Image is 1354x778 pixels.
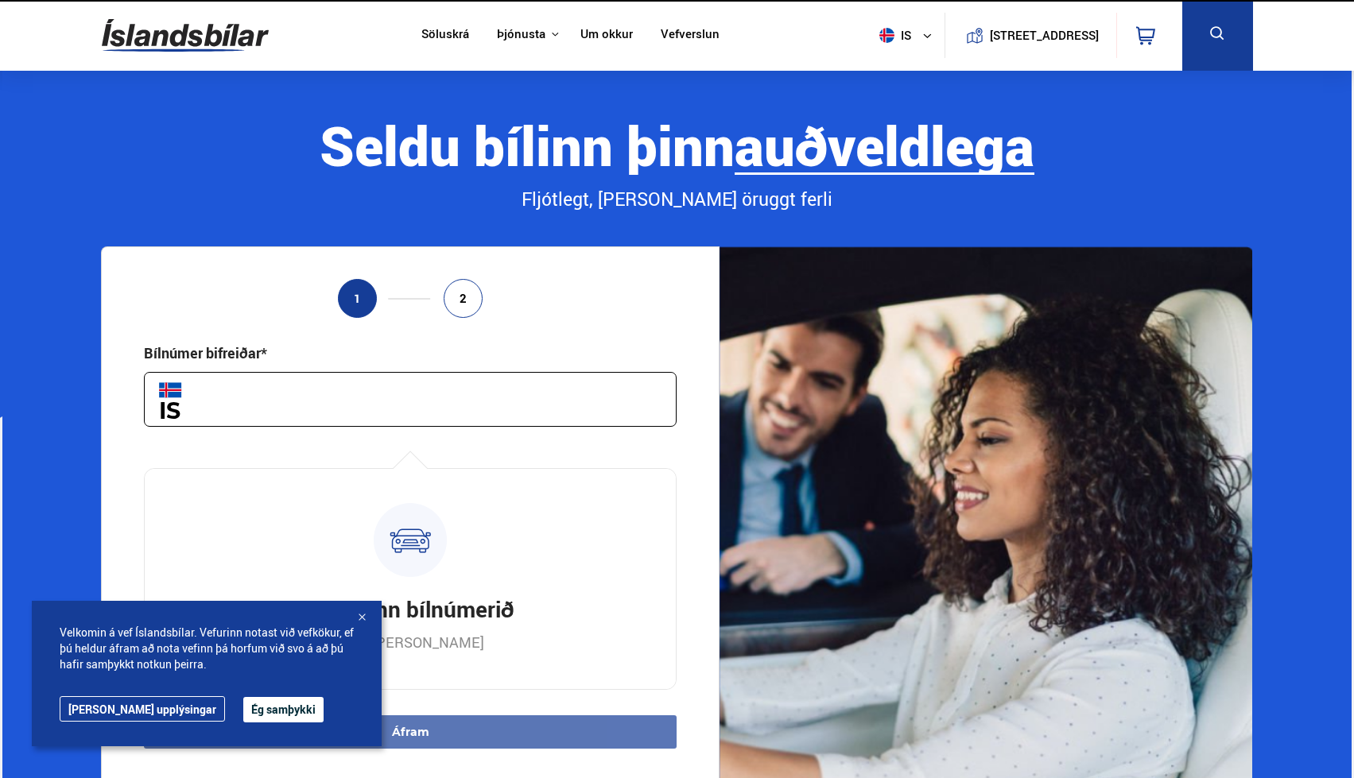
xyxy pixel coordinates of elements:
button: Ég samþykki [243,697,324,722]
button: Þjónusta [497,27,545,42]
span: 2 [460,292,467,305]
a: Vefverslun [661,27,720,44]
button: is [873,12,945,59]
a: [STREET_ADDRESS] [953,13,1108,58]
b: auðveldlega [735,108,1034,182]
img: svg+xml;base64,PHN2ZyB4bWxucz0iaHR0cDovL3d3dy53My5vcmcvMjAwMC9zdmciIHdpZHRoPSI1MTIiIGhlaWdodD0iNT... [879,28,894,43]
div: Fljótlegt, [PERSON_NAME] öruggt ferli [101,186,1252,213]
img: G0Ugv5HjCgRt.svg [102,10,269,61]
p: til að [PERSON_NAME] [336,633,484,652]
span: 1 [354,292,361,305]
a: Um okkur [580,27,633,44]
div: Bílnúmer bifreiðar* [144,343,267,362]
button: [STREET_ADDRESS] [996,29,1093,42]
div: Seldu bílinn þinn [101,115,1252,175]
button: Áfram [144,715,677,749]
a: [PERSON_NAME] upplýsingar [60,696,225,722]
span: Velkomin á vef Íslandsbílar. Vefurinn notast við vefkökur, ef þú heldur áfram að nota vefinn þá h... [60,625,354,672]
span: is [873,28,913,43]
a: Söluskrá [421,27,469,44]
h3: Sláðu inn bílnúmerið [306,594,514,624]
